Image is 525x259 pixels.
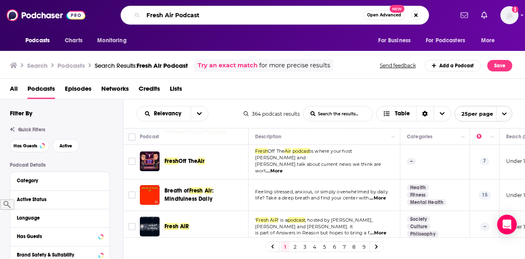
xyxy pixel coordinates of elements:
span: 25 per page [455,108,493,120]
button: open menu [420,33,477,48]
span: Fresh Air Podcast [137,62,188,69]
a: 2 [291,242,299,252]
a: Credits [139,82,160,99]
a: Mental Health [407,199,447,206]
span: podcast [292,148,310,154]
span: Toggle select row [128,191,136,199]
img: Fresh AiR [140,217,160,236]
h2: Choose View [376,106,451,121]
img: User Profile [500,6,518,24]
span: Fresh [164,223,178,230]
span: ...More [370,195,386,202]
svg: Add a profile image [512,6,518,13]
span: podcast [288,217,305,223]
span: ‘ [255,217,256,223]
span: Breath of [164,187,189,194]
a: 7 [340,242,348,252]
button: Language [17,213,103,223]
button: Show profile menu [500,6,518,24]
a: Lists [170,82,182,99]
a: 5 [320,242,329,252]
button: Open AdvancedNew [363,10,405,20]
a: Networks [101,82,129,99]
a: FreshOff TheAir [164,157,205,165]
a: 3 [301,242,309,252]
span: ...More [266,168,283,174]
span: Charts [65,35,82,46]
button: Has Guests [10,139,49,152]
span: Toggle select row [128,223,136,230]
a: Health [407,184,429,191]
h3: Search [27,62,48,69]
span: Air [197,158,205,165]
span: Fresh [255,148,268,154]
div: Podcast [140,132,159,142]
button: Column Actions [488,132,498,142]
div: Search podcasts, credits, & more... [121,6,429,25]
div: Categories [407,132,432,142]
a: 8 [350,242,358,252]
span: ’ is a [278,217,288,223]
a: Culture [407,223,431,230]
input: Search podcasts, credits, & more... [143,9,363,22]
span: for more precise results [259,61,330,70]
div: Search Results: [95,62,188,69]
button: Category [17,175,103,186]
a: Try an exact match [198,61,258,70]
span: , hosted by [PERSON_NAME], [PERSON_NAME] and [PERSON_NAME]. It [255,217,372,229]
span: Air [205,187,212,194]
span: Air [285,148,291,154]
button: Column Actions [388,132,398,142]
a: Breath ofFreshAir: Mindfulness Daily [164,187,246,203]
span: Monitoring [97,35,126,46]
span: ...More [370,230,386,236]
a: Episodes [65,82,91,99]
p: -- [407,158,416,165]
div: Category [17,178,98,183]
button: open menu [91,33,137,48]
a: FreshAiR [164,222,189,231]
span: Open Advanced [367,13,401,17]
span: AiR [180,223,189,230]
span: For Business [378,35,411,46]
span: Quick Filters [18,127,45,133]
img: Breath of Fresh Air: Mindfulness Daily [140,185,160,205]
div: Open Intercom Messenger [497,215,517,234]
span: Off The [268,148,285,154]
p: 15 [479,191,491,199]
div: Power Score [477,132,488,142]
img: Fresh Off The Air [140,151,160,171]
div: Brand Safety & Suitability [17,252,96,258]
div: 364 podcast results [244,111,300,117]
button: Active [52,139,79,152]
div: Active Status [17,197,98,202]
span: Fresh [189,187,203,194]
button: open menu [137,111,191,117]
span: Has Guests [14,144,37,148]
a: Charts [59,33,87,48]
a: 6 [330,242,338,252]
a: Show notifications dropdown [478,8,491,22]
span: Fresh [164,158,178,165]
span: For Podcasters [426,35,465,46]
a: 1 [281,242,289,252]
a: Fitness [407,192,429,198]
a: Society [407,216,430,222]
div: Sort Direction [416,106,434,121]
div: Has Guests [17,234,96,239]
button: Send feedback [377,62,418,69]
button: Save [487,60,512,71]
span: Logged in as mmjamo [500,6,518,24]
a: Podcasts [27,82,55,99]
button: open menu [372,33,421,48]
span: All [10,82,18,99]
div: Language [17,215,98,221]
